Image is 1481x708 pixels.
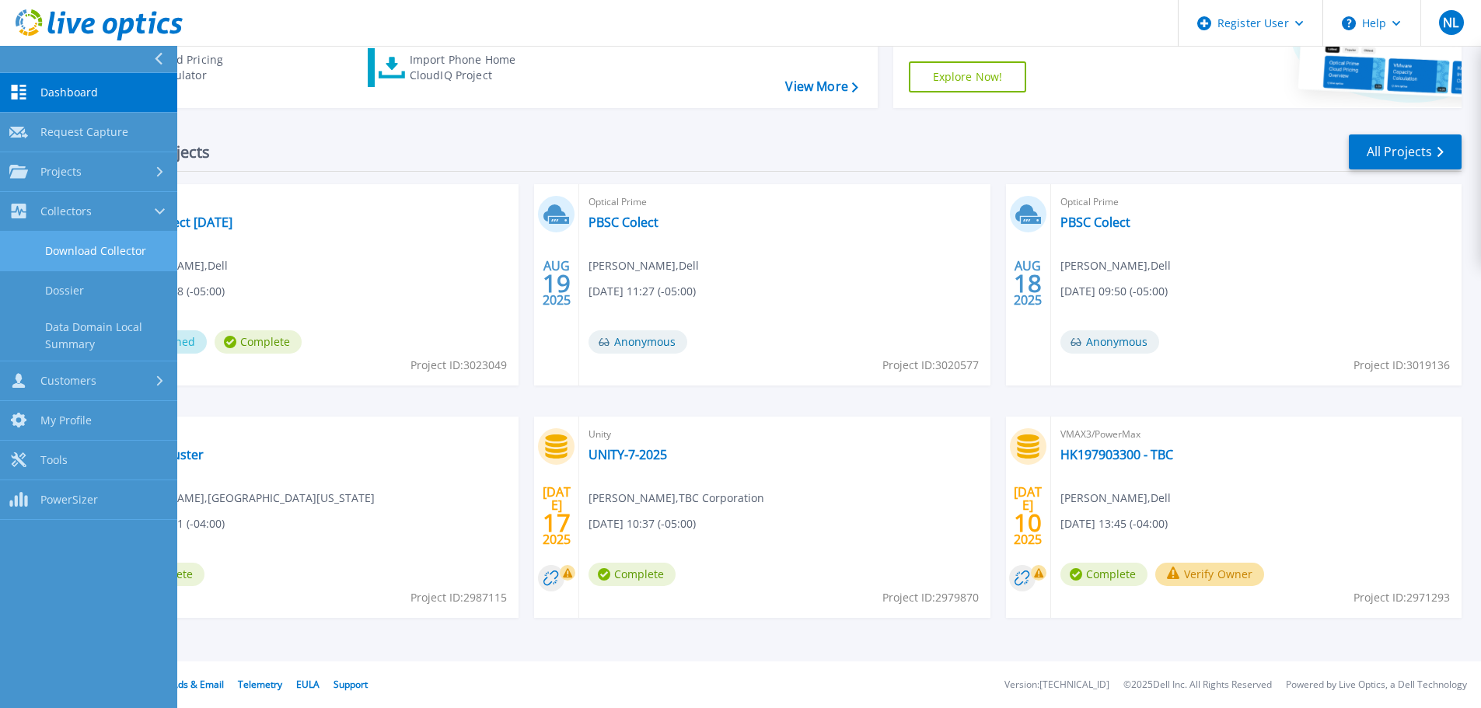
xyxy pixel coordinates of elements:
div: [DATE] 2025 [1013,487,1043,544]
span: 18 [1014,277,1042,290]
span: 19 [543,277,571,290]
span: [DATE] 10:37 (-05:00) [589,515,696,532]
span: Optical Prime [117,194,509,211]
span: [PERSON_NAME] , [GEOGRAPHIC_DATA][US_STATE] [117,490,375,507]
span: Anonymous [589,330,687,354]
a: Ads & Email [172,678,224,691]
span: [DATE] 09:50 (-05:00) [1060,283,1168,300]
span: Project ID: 3020577 [882,357,979,374]
span: Customers [40,374,96,388]
span: Project ID: 3019136 [1354,357,1450,374]
span: [PERSON_NAME] , Dell [1060,257,1171,274]
span: Project ID: 2971293 [1354,589,1450,606]
span: Projects [40,165,82,179]
span: Dashboard [40,85,98,99]
span: Complete [589,563,676,586]
span: Optical Prime [589,194,980,211]
span: PowerSizer [40,493,98,507]
span: Optical Prime [117,426,509,443]
span: NL [1443,16,1458,29]
span: Complete [215,330,302,354]
a: All Projects [1349,134,1462,169]
span: Tools [40,453,68,467]
a: View More [785,79,858,94]
div: AUG 2025 [1013,255,1043,312]
span: [PERSON_NAME] , Dell [1060,490,1171,507]
span: 10 [1014,516,1042,529]
span: My Profile [40,413,92,427]
span: Optical Prime [1060,194,1452,211]
a: Telemetry [238,678,282,691]
li: © 2025 Dell Inc. All Rights Reserved [1123,680,1272,690]
span: 17 [543,516,571,529]
span: Unity [589,426,980,443]
div: AUG 2025 [542,255,571,312]
a: Support [334,678,368,691]
a: HK197903300 - TBC [1060,447,1173,462]
span: Request Capture [40,125,128,139]
span: [DATE] 13:45 (-04:00) [1060,515,1168,532]
a: EULA [296,678,320,691]
span: VMAX3/PowerMax [1060,426,1452,443]
span: [PERSON_NAME] , Dell [589,257,699,274]
div: Import Phone Home CloudIQ Project [410,52,531,83]
span: Complete [1060,563,1147,586]
a: UNITY-7-2025 [589,447,667,462]
span: Collectors [40,204,92,218]
a: PBSC Colect [1060,214,1130,230]
li: Powered by Live Optics, a Dell Technology [1286,680,1467,690]
a: Explore Now! [909,61,1027,92]
button: Verify Owner [1155,563,1265,586]
span: Anonymous [1060,330,1159,354]
a: Cloud Pricing Calculator [110,48,284,87]
span: [PERSON_NAME] , TBC Corporation [589,490,764,507]
a: PBSC Colect [589,214,658,230]
div: Cloud Pricing Calculator [152,52,277,83]
span: Project ID: 2987115 [410,589,507,606]
div: [DATE] 2025 [542,487,571,544]
span: Project ID: 2979870 [882,589,979,606]
span: [DATE] 11:27 (-05:00) [589,283,696,300]
li: Version: [TECHNICAL_ID] [1004,680,1109,690]
span: Project ID: 3023049 [410,357,507,374]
